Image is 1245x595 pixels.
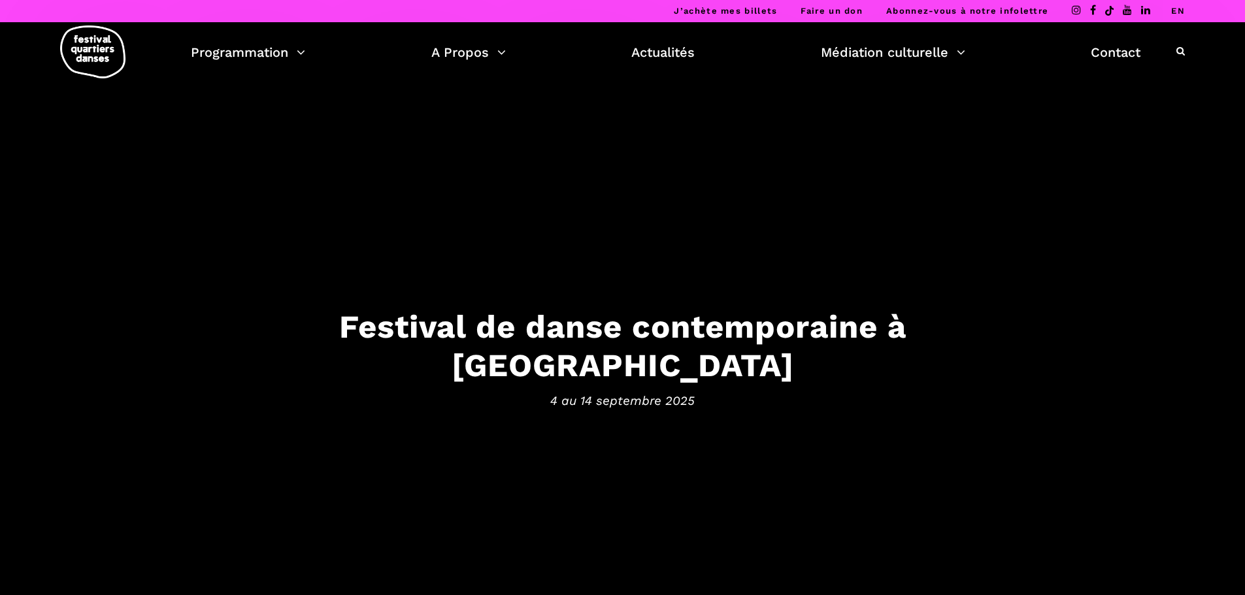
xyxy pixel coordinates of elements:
[631,41,695,63] a: Actualités
[60,25,125,78] img: logo-fqd-med
[218,308,1028,385] h3: Festival de danse contemporaine à [GEOGRAPHIC_DATA]
[801,6,863,16] a: Faire un don
[821,41,965,63] a: Médiation culturelle
[218,391,1028,410] span: 4 au 14 septembre 2025
[674,6,777,16] a: J’achète mes billets
[191,41,305,63] a: Programmation
[886,6,1048,16] a: Abonnez-vous à notre infolettre
[1091,41,1140,63] a: Contact
[1171,6,1185,16] a: EN
[431,41,506,63] a: A Propos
